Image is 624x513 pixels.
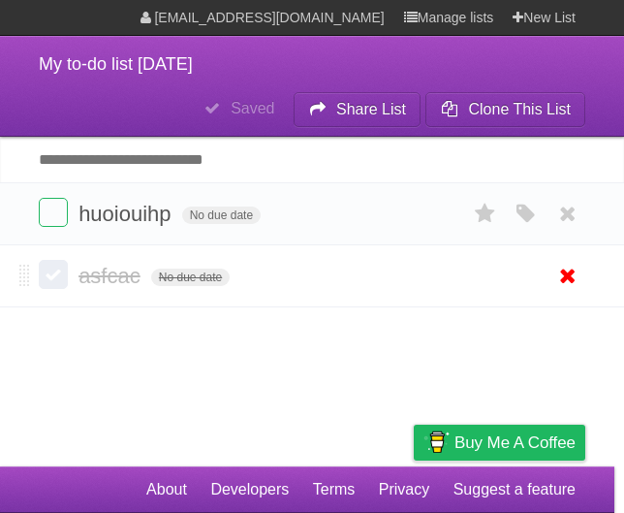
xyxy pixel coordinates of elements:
[467,198,504,230] label: Star task
[210,471,289,508] a: Developers
[379,471,429,508] a: Privacy
[414,425,585,461] a: Buy me a coffee
[468,101,571,117] b: Clone This List
[454,426,576,460] span: Buy me a coffee
[453,471,576,508] a: Suggest a feature
[294,92,421,127] button: Share List
[39,54,193,74] span: My to-do list [DATE]
[146,471,187,508] a: About
[78,202,175,226] span: huoiouihp
[151,269,230,286] span: No due date
[39,198,68,227] label: Done
[78,264,145,288] span: asfcac
[182,207,261,224] span: No due date
[313,471,356,508] a: Terms
[423,426,450,459] img: Buy me a coffee
[336,101,406,117] b: Share List
[425,92,585,127] button: Clone This List
[39,260,68,289] label: Done
[231,100,274,116] b: Saved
